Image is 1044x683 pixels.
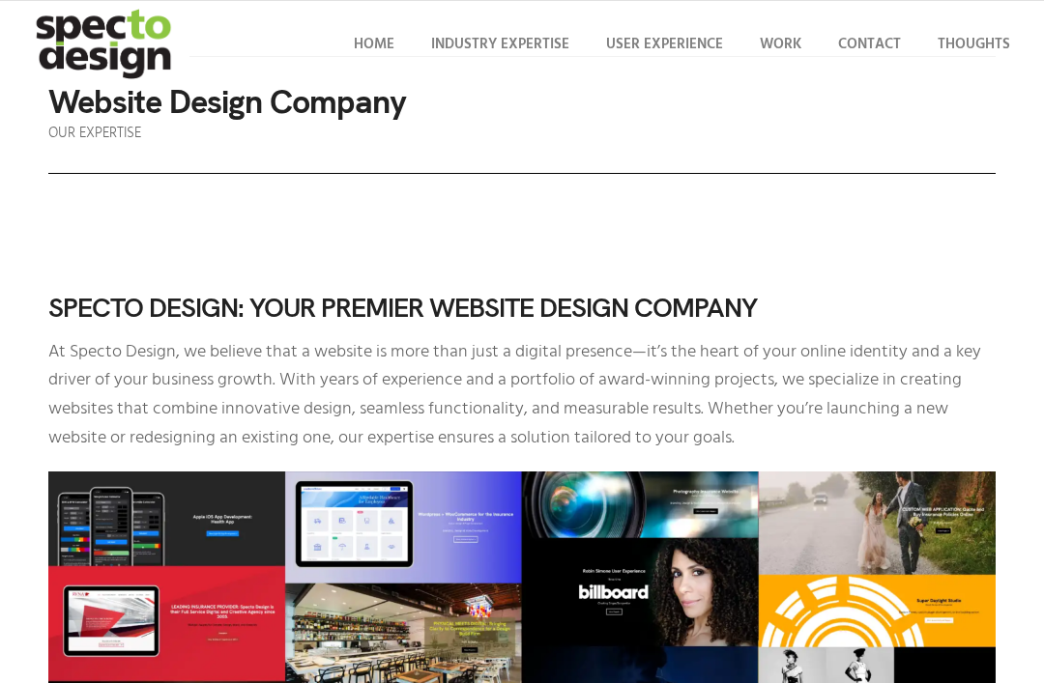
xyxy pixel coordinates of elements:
[826,1,913,88] a: Contact
[925,1,1023,88] a: Thoughts
[747,1,814,88] a: Work
[760,33,801,56] span: Work
[431,33,569,56] span: Industry Expertise
[419,1,582,88] a: Industry Expertise
[48,84,996,120] h1: Website Design Company
[48,293,996,323] h2: Specto Design: Your Premier Website Design Company
[21,1,189,88] img: specto-logo-2020
[838,33,901,56] span: Contact
[594,1,736,88] a: User Experience
[354,33,394,56] span: Home
[606,33,723,56] span: User Experience
[938,33,1010,56] span: Thoughts
[48,125,996,144] p: OUR EXPERTISE
[48,338,996,453] p: At Specto Design, we believe that a website is more than just a digital presence—it’s the heart o...
[341,1,407,88] a: Home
